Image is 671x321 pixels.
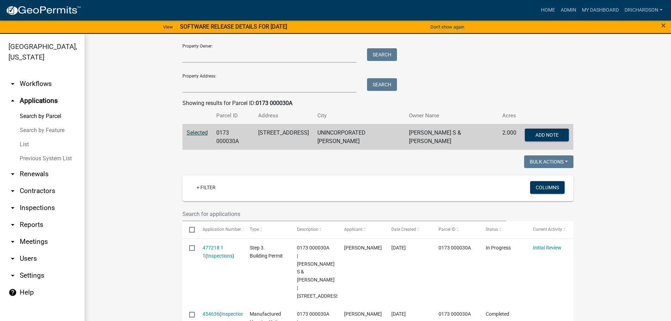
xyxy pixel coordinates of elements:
[212,107,254,124] th: Parcel ID
[439,245,471,251] span: 0173 000030A
[367,78,397,91] button: Search
[498,107,521,124] th: Acres
[538,4,558,17] a: Home
[203,310,236,318] div: ( )
[439,227,455,232] span: Parcel ID
[498,124,521,150] td: 2.000
[661,21,666,30] button: Close
[203,227,241,232] span: Application Number
[486,227,498,232] span: Status
[182,99,573,107] div: Showing results for Parcel ID:
[8,237,17,246] i: arrow_drop_down
[486,245,511,251] span: In Progress
[191,181,221,194] a: + Filter
[182,221,196,238] datatable-header-cell: Select
[203,244,236,260] div: ( )
[558,4,579,17] a: Admin
[8,221,17,229] i: arrow_drop_down
[207,253,232,259] a: Inspections
[344,227,362,232] span: Applicant
[526,221,573,238] datatable-header-cell: Current Activity
[221,311,247,317] a: Inspections
[8,271,17,280] i: arrow_drop_down
[344,311,382,317] span: Bentlie Aldridge
[530,181,565,194] button: Columns
[182,207,507,221] input: Search for applications
[533,245,561,251] a: Initial Review
[297,227,318,232] span: Description
[187,129,208,136] a: Selected
[8,170,17,178] i: arrow_drop_down
[428,21,467,33] button: Don't show again
[486,311,509,317] span: Completed
[535,132,559,137] span: Add Note
[254,107,313,124] th: Address
[290,221,337,238] datatable-header-cell: Description
[8,187,17,195] i: arrow_drop_down
[196,221,243,238] datatable-header-cell: Application Number
[243,221,290,238] datatable-header-cell: Type
[250,227,259,232] span: Type
[8,80,17,88] i: arrow_drop_down
[391,227,416,232] span: Date Created
[622,4,665,17] a: drichardson
[160,21,176,33] a: View
[579,4,622,17] a: My Dashboard
[367,48,397,61] button: Search
[297,245,340,299] span: 0173 000030A | COLE JANETTE S & BENTLIE COLE ALDRIDGE | 203 BIG SPRINGS-MOUNTVILLE RD
[8,97,17,105] i: arrow_drop_up
[313,107,405,124] th: City
[250,245,283,259] span: Step 3. Building Permit
[344,245,382,251] span: Bentlie Aldridge
[432,221,479,238] datatable-header-cell: Parcel ID
[8,204,17,212] i: arrow_drop_down
[212,124,254,150] td: 0173 000030A
[479,221,526,238] datatable-header-cell: Status
[203,245,223,259] a: 477218 1 1
[661,20,666,30] span: ×
[391,311,406,317] span: 07/24/2025
[8,288,17,297] i: help
[525,129,569,141] button: Add Note
[180,23,287,30] strong: SOFTWARE RELEASE DETAILS FOR [DATE]
[385,221,432,238] datatable-header-cell: Date Created
[405,107,498,124] th: Owner Name
[313,124,405,150] td: UNINCORPORATED [PERSON_NAME]
[254,124,313,150] td: [STREET_ADDRESS]
[203,311,219,317] a: 454636
[533,227,562,232] span: Current Activity
[524,155,573,168] button: Bulk Actions
[337,221,385,238] datatable-header-cell: Applicant
[391,245,406,251] span: 09/11/2025
[405,124,498,150] td: [PERSON_NAME] S & [PERSON_NAME]
[439,311,471,317] span: 0173 000030A
[8,254,17,263] i: arrow_drop_down
[256,100,292,106] strong: 0173 000030A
